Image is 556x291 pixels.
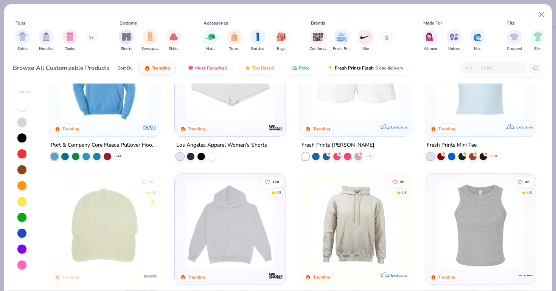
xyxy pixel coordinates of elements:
span: Men [474,46,481,52]
div: Fresh Prints [PERSON_NAME] [301,141,374,150]
img: Shorts Image [122,33,131,41]
div: filter for Nike [358,29,373,52]
div: Bottoms [120,20,137,26]
img: TopRated.gif [245,65,251,71]
span: + 5 [367,154,371,159]
img: 52992e4f-a45f-431a-90ff-fda9c8197133 [433,181,528,269]
div: filter for Tanks [62,29,78,52]
img: Los Angeles Apparel logo [268,268,283,283]
span: Shorts [121,46,132,52]
span: Tanks [65,46,75,52]
span: Totes [229,46,239,52]
img: 7a261990-f1c3-47fe-abf2-b94cf530bb8d [278,181,374,269]
div: Los Angeles Apparel Women's Shorts [176,141,267,150]
button: filter button [39,29,54,52]
button: filter button [309,29,327,52]
div: filter for Shorts [119,29,134,52]
div: filter for Bottles [250,29,265,52]
button: filter button [470,29,485,52]
span: Women [424,46,437,52]
button: Top Rated [239,62,280,74]
img: 8f478216-4029-45fd-9955-0c7f7b28c4ae [308,181,403,269]
button: Most Favorited [182,62,233,74]
div: Sort By [118,65,132,71]
button: filter button [446,29,461,52]
img: Port & Company logo [143,120,158,135]
span: 5 day delivery [375,64,403,73]
div: filter for Cropped [507,29,522,52]
button: filter button [62,29,78,52]
div: Fresh Prints Mini Tee [427,141,477,150]
img: 5bced5f3-53ea-498b-b5f0-228ec5730a9c [57,181,152,269]
img: Adams logo [143,268,158,283]
button: filter button [507,29,522,52]
img: e03c1d32-1478-43eb-b197-8e0c1ae2b0d4 [308,33,403,121]
div: filter for Shirts [15,29,30,52]
div: Brands [311,20,325,26]
img: most_fav.gif [188,65,194,71]
button: filter button [141,29,159,52]
span: Skirts [169,46,179,52]
span: Bags [277,46,286,52]
span: Shirts [17,46,28,52]
img: 1593a31c-dba5-4ff5-97bf-ef7c6ca295f9 [57,33,152,121]
button: filter button [333,29,350,52]
div: filter for Men [470,29,485,52]
div: Tops [16,20,25,26]
img: trending.gif [144,65,150,71]
div: filter for Comfort Colors [309,29,327,52]
img: dcfe7741-dfbe-4acc-ad9a-3b0f92b71621 [433,33,528,121]
div: filter for Slim [530,29,545,52]
img: Bottles Image [253,33,262,41]
img: Cropped Image [510,33,519,41]
span: Unisex [448,46,460,52]
div: 4.8 [526,190,532,195]
div: filter for Sweatpants [141,29,159,52]
span: Hats [206,46,214,52]
div: Filter By [16,90,31,95]
img: Men Image [474,33,482,41]
span: Most Favorited [195,65,227,71]
span: 46 [525,180,530,184]
button: Like [514,176,533,187]
button: Like [261,176,283,187]
img: Fresh Prints Image [336,31,347,43]
span: Sweatpants [141,46,159,52]
button: Like [138,176,157,187]
span: Exclusive [391,125,407,130]
span: Exclusive [391,273,407,278]
img: Sweatpants Image [146,33,154,41]
span: 120 [272,180,279,184]
img: Shirts Image [18,33,27,41]
button: filter button [166,29,181,52]
button: Price [286,62,315,74]
span: 25 [149,180,154,184]
img: Totes Image [230,33,238,41]
button: Like [388,176,408,187]
span: Nike [362,46,369,52]
div: 4.8 [401,190,407,195]
img: Comfort Colors Image [312,31,324,43]
img: Nike Image [360,31,371,43]
img: Hats Image [206,33,215,41]
span: Bottles [251,46,264,52]
span: Exclusive [516,125,533,130]
img: Unisex Image [450,33,458,41]
button: filter button [358,29,373,52]
span: Comfort Colors [309,46,327,52]
img: 6531d6c5-84f2-4e2d-81e4-76e2114e47c4 [182,181,278,269]
input: Try "T-Shirt" [464,63,522,72]
button: filter button [203,29,218,52]
img: Los Angeles Apparel logo [268,120,283,135]
div: filter for Bags [274,29,289,52]
img: c46356ad-0196-4bd7-8412-64514407ba13 [403,33,499,121]
button: Close [534,8,549,22]
span: Price [299,65,310,71]
button: filter button [423,29,438,52]
img: 63b870ee-6a57-4fc0-b23b-59fb9c7ebbe7 [403,181,499,269]
button: filter button [119,29,134,52]
div: filter for Hoodies [39,29,54,52]
span: Slim [534,46,542,52]
div: 4.8 [151,190,156,195]
img: Bags Image [277,33,285,41]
